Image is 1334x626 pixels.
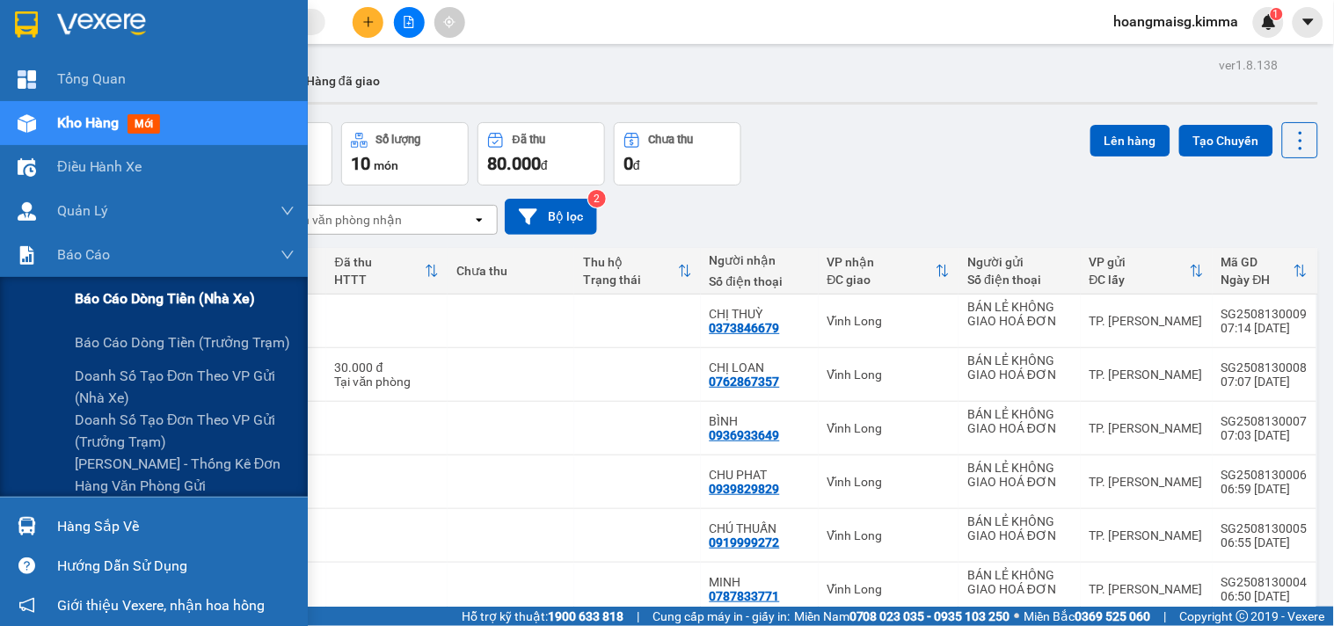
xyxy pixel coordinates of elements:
div: Số điện thoại [967,273,1071,287]
div: TP. [PERSON_NAME] [1090,475,1204,489]
span: đ [633,158,640,172]
div: 0919999272 [710,535,780,550]
div: SG2508130006 [1221,468,1308,482]
span: 1 [1273,8,1279,20]
div: Đã thu [513,134,545,146]
div: BÁN LẺ KHÔNG GIAO HOÁ ĐƠN [967,514,1071,542]
span: 80.000 [487,153,541,174]
div: Vĩnh Long [827,368,951,382]
div: CHÚ THUẤN [710,521,810,535]
th: Toggle SortBy [1213,248,1316,295]
div: Vĩnh Long [827,528,951,542]
sup: 2 [588,190,606,207]
span: | [637,607,639,626]
div: TP. [PERSON_NAME] [1090,528,1204,542]
svg: open [472,213,486,227]
div: Vĩnh Long [827,421,951,435]
div: SG2508130004 [1221,575,1308,589]
div: 06:55 [DATE] [1221,535,1308,550]
img: dashboard-icon [18,70,36,89]
div: 06:50 [DATE] [1221,589,1308,603]
img: warehouse-icon [18,158,36,177]
img: logo-vxr [15,11,38,38]
button: file-add [394,7,425,38]
div: HTTT [335,273,425,287]
button: caret-down [1293,7,1323,38]
span: Hỗ trợ kỹ thuật: [462,607,623,626]
th: Toggle SortBy [326,248,448,295]
div: CHỊ LOAN [710,360,810,375]
span: Cung cấp máy in - giấy in: [652,607,790,626]
button: Số lượng10món [341,122,469,186]
div: ĐC lấy [1090,273,1190,287]
div: 30.000 đ [335,360,439,375]
span: Miền Nam [794,607,1010,626]
span: Kho hàng [57,114,119,131]
th: Toggle SortBy [819,248,959,295]
div: 0787833771 [710,589,780,603]
div: Chưa thu [649,134,694,146]
div: MINH [710,575,810,589]
img: warehouse-icon [18,202,36,221]
div: ver 1.8.138 [1220,55,1279,75]
div: Hàng sắp về [57,513,295,540]
div: BÌNH [710,414,810,428]
div: Vĩnh Long [827,582,951,596]
div: Hướng dẫn sử dụng [57,553,295,579]
th: Toggle SortBy [1081,248,1213,295]
div: VP gửi [1090,255,1190,269]
button: Hàng đã giao [292,60,394,102]
span: Doanh số tạo đơn theo VP gửi (trưởng trạm) [75,409,295,453]
div: TP. [PERSON_NAME] [1090,314,1204,328]
span: down [281,248,295,262]
div: 06:59 [DATE] [1221,482,1308,496]
strong: 0708 023 035 - 0935 103 250 [849,609,1010,623]
div: Người nhận [710,253,810,267]
div: BÁN LẺ KHÔNG GIAO HOÁ ĐƠN [967,461,1071,489]
strong: 0369 525 060 [1075,609,1151,623]
span: Báo cáo dòng tiền (trưởng trạm) [75,331,290,353]
th: Toggle SortBy [574,248,701,295]
img: icon-new-feature [1261,14,1277,30]
div: SG2508130009 [1221,307,1308,321]
span: Doanh số tạo đơn theo VP gửi (nhà xe) [75,365,295,409]
span: 10 [351,153,370,174]
span: món [374,158,398,172]
div: 07:14 [DATE] [1221,321,1308,335]
span: Báo cáo [57,244,110,266]
button: plus [353,7,383,38]
span: [PERSON_NAME] - Thống kê đơn hàng văn phòng gửi [75,453,295,497]
img: warehouse-icon [18,114,36,133]
span: question-circle [18,557,35,574]
span: mới [128,114,160,134]
span: notification [18,597,35,614]
span: Giới thiệu Vexere, nhận hoa hồng [57,594,265,616]
strong: 1900 633 818 [548,609,623,623]
span: down [281,204,295,218]
div: VP nhận [827,255,937,269]
span: Báo cáo dòng tiền (nhà xe) [75,288,255,309]
img: solution-icon [18,246,36,265]
div: SG2508130007 [1221,414,1308,428]
div: CHỊ THUỲ [710,307,810,321]
div: Chưa thu [456,264,565,278]
button: aim [434,7,465,38]
div: 0939829829 [710,482,780,496]
span: 0 [623,153,633,174]
span: caret-down [1301,14,1316,30]
div: Chọn văn phòng nhận [281,211,402,229]
span: Điều hành xe [57,156,142,178]
span: Quản Lý [57,200,108,222]
div: Số lượng [376,134,421,146]
div: TP. [PERSON_NAME] [1090,421,1204,435]
div: Người gửi [967,255,1071,269]
span: file-add [403,16,415,28]
div: Thu hộ [583,255,678,269]
img: warehouse-icon [18,517,36,535]
div: BÁN LẺ KHÔNG GIAO HOÁ ĐƠN [967,353,1071,382]
div: 07:03 [DATE] [1221,428,1308,442]
button: Lên hàng [1090,125,1170,156]
div: SG2508130008 [1221,360,1308,375]
div: 0762867357 [710,375,780,389]
div: Tại văn phòng [335,375,439,389]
